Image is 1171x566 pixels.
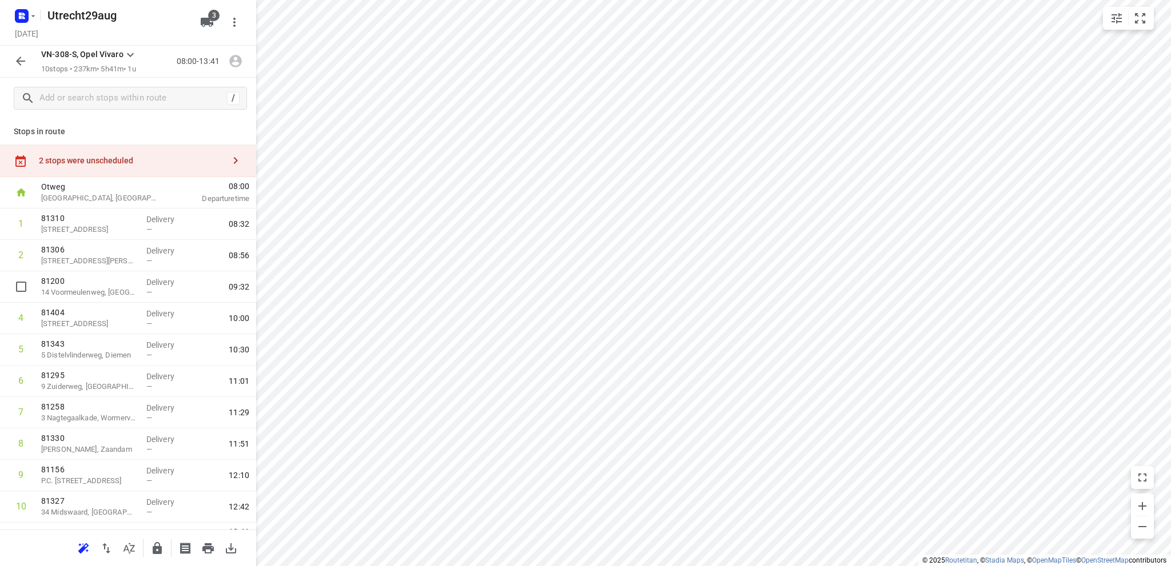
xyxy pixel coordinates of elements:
[41,244,137,255] p: 81306
[41,181,160,192] p: Otweg
[146,433,189,445] p: Delivery
[174,193,249,204] p: Departure time
[146,225,152,234] span: —
[196,11,218,34] button: 3
[39,90,227,107] input: Add or search stops within route
[146,496,189,508] p: Delivery
[146,339,189,351] p: Delivery
[18,469,23,480] div: 9
[229,375,249,387] span: 11:01
[146,508,152,516] span: —
[10,275,33,298] span: Select
[41,432,137,444] p: 81330
[41,464,137,475] p: 81156
[18,375,23,386] div: 6
[229,281,249,292] span: 09:32
[146,351,152,359] span: —
[41,401,137,412] p: 81258
[16,501,26,512] div: 10
[229,438,249,449] span: 11:51
[41,224,137,235] p: 13 Galjoenstraat, Utrecht
[229,407,249,418] span: 11:29
[41,307,137,318] p: 81404
[146,371,189,382] p: Delivery
[229,312,249,324] span: 10:00
[945,556,977,564] a: Routetitan
[41,255,137,267] p: 39 Louis Saalbornlaan, Utrecht
[41,444,137,455] p: [PERSON_NAME], Zaandam
[146,445,152,453] span: —
[922,556,1166,564] li: © 2025 , © , © © contributors
[14,126,242,138] p: Stops in route
[41,287,137,298] p: 14 Voormeulenweg, [GEOGRAPHIC_DATA]
[177,55,224,67] p: 08:00-13:41
[208,10,220,21] span: 3
[197,542,220,553] span: Print route
[1103,7,1154,30] div: small contained button group
[174,180,249,192] span: 08:00
[18,344,23,355] div: 5
[229,218,249,230] span: 08:32
[1032,556,1076,564] a: OpenMapTiles
[41,49,124,61] p: VN-308-S, Opel Vivaro
[41,64,137,75] p: 10 stops • 237km • 5h41m • 1u
[229,501,249,512] span: 12:42
[146,256,152,265] span: —
[41,338,137,350] p: 81343
[146,402,189,414] p: Delivery
[10,27,43,40] h5: Project date
[18,218,23,229] div: 1
[41,370,137,381] p: 81295
[1129,7,1152,30] button: Fit zoom
[41,527,160,538] p: Otweg
[146,288,152,296] span: —
[229,469,249,481] span: 12:10
[1081,556,1129,564] a: OpenStreetMap
[95,542,118,553] span: Reverse route
[41,350,137,361] p: 5 Distelvlinderweg, Diemen
[146,214,189,225] p: Delivery
[43,6,191,25] h5: Rename
[41,475,137,487] p: P.C. Allstraat 17, Zaandam
[174,542,197,553] span: Print shipping labels
[146,476,152,485] span: —
[41,381,137,392] p: 9 Zuiderweg, [GEOGRAPHIC_DATA]
[229,250,249,261] span: 08:56
[229,344,249,355] span: 10:30
[18,407,23,418] div: 7
[41,412,137,424] p: 3 Nagtegaalkade, Wormerveer
[41,318,137,330] p: 23 Rachmaninovstraat, Almere
[146,308,189,319] p: Delivery
[146,537,169,560] button: Lock route
[224,55,247,66] span: Assign driver
[41,192,160,204] p: [GEOGRAPHIC_DATA], [GEOGRAPHIC_DATA]
[41,212,137,224] p: 81310
[41,507,137,518] p: 34 Midswaard, [GEOGRAPHIC_DATA]
[18,312,23,323] div: 4
[985,556,1024,564] a: Stadia Maps
[146,245,189,256] p: Delivery
[146,382,152,391] span: —
[146,319,152,328] span: —
[146,465,189,476] p: Delivery
[1105,7,1128,30] button: Map settings
[223,11,246,34] button: More
[118,542,141,553] span: Sort by time window
[18,438,23,449] div: 8
[39,156,224,165] div: 2 stops were unscheduled
[174,526,249,537] span: 13:41
[227,92,240,105] div: /
[146,414,152,422] span: —
[41,275,137,287] p: 81200
[220,542,242,553] span: Download route
[18,250,23,260] div: 2
[146,276,189,288] p: Delivery
[41,495,137,507] p: 81327
[72,542,95,553] span: Reoptimize route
